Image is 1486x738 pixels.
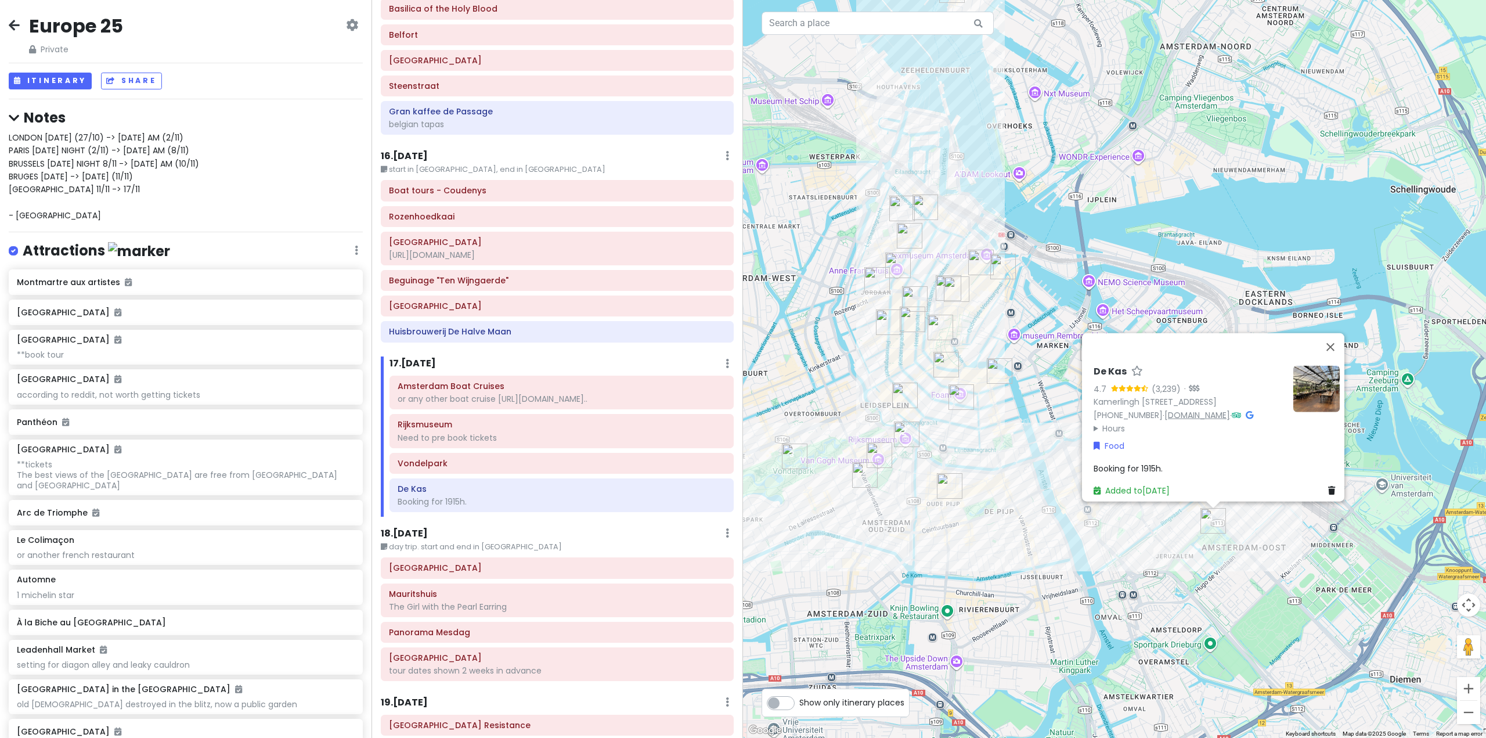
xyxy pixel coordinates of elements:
h6: [GEOGRAPHIC_DATA] [17,726,354,737]
div: 1 michelin star [17,590,354,600]
div: Verzetsmuseum Amsterdam - Museum of WWII Resistance [1080,335,1106,361]
div: Damrak [968,250,994,275]
button: Itinerary [9,73,92,89]
div: [URL][DOMAIN_NAME] [389,250,726,260]
small: day trip. start and end in [GEOGRAPHIC_DATA] [381,541,734,553]
a: [DOMAIN_NAME] [1164,409,1230,420]
div: or any other boat cruise [URL][DOMAIN_NAME].. [398,394,726,404]
h6: Groeninge Museum [389,237,726,247]
h6: Minnewater Park [389,301,726,311]
div: Booking for 1915h. [398,496,726,507]
div: Fabienne Chapot [902,286,928,312]
div: The Girl with the Pearl Earring [389,602,726,612]
a: Star place [1131,365,1143,377]
a: Kamerlingh [STREET_ADDRESS] [1094,395,1217,407]
i: Added to itinerary [62,418,69,426]
h6: Basilica of the Holy Blood [389,3,726,14]
button: Keyboard shortcuts [1286,730,1336,738]
i: Added to itinerary [125,278,132,286]
div: setting for diagon alley and leaky cauldron [17,660,354,670]
div: Rijksmuseum [894,422,919,447]
div: belgian tapas [389,119,726,129]
a: Click to see this area on Google Maps [746,723,784,738]
span: Private [29,43,123,56]
div: Need to pre book tickets [398,433,726,443]
button: Zoom out [1457,701,1480,724]
div: Anne Frank House [885,253,911,278]
i: Added to itinerary [114,336,121,344]
div: The Papeneiland Café [912,195,938,220]
small: start in [GEOGRAPHIC_DATA], end in [GEOGRAPHIC_DATA] [381,164,734,175]
div: De Kas [1200,508,1226,534]
input: Search a place [762,12,994,35]
a: [PHONE_NUMBER] [1094,409,1163,420]
a: Terms (opens in new tab) [1413,730,1429,737]
div: Museum Van Loon [948,384,974,410]
button: Drag Pegman onto the map to open Street View [1457,635,1480,658]
div: New Dutch Amsterdam [897,223,922,249]
div: · [1181,383,1199,395]
h6: Automne [17,574,56,585]
h6: [GEOGRAPHIC_DATA] in the [GEOGRAPHIC_DATA] [17,684,242,694]
a: Delete place [1328,484,1340,496]
h6: [GEOGRAPHIC_DATA] [17,307,354,318]
h6: De Kas [398,484,726,494]
h6: Rozenhoedkaai [389,211,726,222]
h6: Panthéon [17,417,354,427]
h6: [GEOGRAPHIC_DATA] [17,374,121,384]
i: Tripadvisor [1232,411,1241,419]
h6: Market Square [389,55,726,66]
span: LONDON [DATE] (27/10) -> [DATE] AM (2/11) PARIS [DATE] NIGHT (2/11) -> [DATE] AM (8/11) BRUSSELS ... [9,132,199,221]
a: Added to[DATE] [1094,484,1170,496]
div: The Pantry [892,383,918,408]
a: Report a map error [1436,730,1483,737]
h6: 17 . [DATE] [389,358,436,370]
h6: Royal Delft [389,563,726,573]
div: Albert Cuyp Market [937,473,962,499]
button: Share [101,73,161,89]
img: marker [108,242,170,260]
div: (3,239) [1152,382,1181,395]
span: Map data ©2025 Google [1343,730,1406,737]
h6: Mauritshuis [389,589,726,599]
div: old [DEMOGRAPHIC_DATA] destroyed in the blitz, now a public garden [17,699,354,710]
h6: Leadenhall Market [17,645,107,655]
div: according to reddit, not worth getting tickets [17,390,354,400]
span: Show only itinerary places [799,696,904,709]
h6: Vondelpark [398,458,726,469]
h6: [GEOGRAPHIC_DATA] [17,334,121,345]
h6: Verzetsmuseum Amsterdam - Museum of WWII Resistance [389,720,726,730]
h6: 19 . [DATE] [381,697,428,709]
h6: [GEOGRAPHIC_DATA] [17,444,121,455]
a: Food [1094,439,1124,452]
h6: Steenstraat [389,81,726,91]
h6: Amsterdam Boat Cruises [398,381,726,391]
button: Close [1317,333,1344,361]
div: Houseboat Museum [876,309,901,335]
div: **tickets The best views of the [GEOGRAPHIC_DATA] are free from [GEOGRAPHIC_DATA] and [GEOGRAPHIC... [17,459,354,491]
h2: Europe 25 [29,14,123,38]
img: Picture of the place [1293,365,1340,412]
i: Added to itinerary [114,375,121,383]
h6: 16 . [DATE] [381,150,428,163]
i: Added to itinerary [235,685,242,693]
h6: De Kas [1094,365,1127,377]
h6: Beguinage "Ten Wijngaerde" [389,275,726,286]
div: 4.7 [1094,382,1111,395]
button: Zoom in [1457,677,1480,700]
div: Jordaan [864,267,890,293]
h6: Gran kaffee de Passage [389,106,726,117]
div: Vondelpark [782,444,807,469]
button: Map camera controls [1457,593,1480,617]
h6: Le Colimaçon [17,535,74,545]
div: · · [1094,365,1284,434]
h6: À la Biche au [GEOGRAPHIC_DATA] [17,617,354,628]
div: tour dates shown 2 weeks in advance [389,665,726,676]
h6: 18 . [DATE] [381,528,428,540]
summary: Hours [1094,422,1284,434]
i: Google Maps [1246,411,1253,419]
div: Van Gogh Museum [867,442,892,468]
h6: Peace Palace [389,653,726,663]
div: Luna [889,196,915,221]
h4: Notes [9,109,363,127]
